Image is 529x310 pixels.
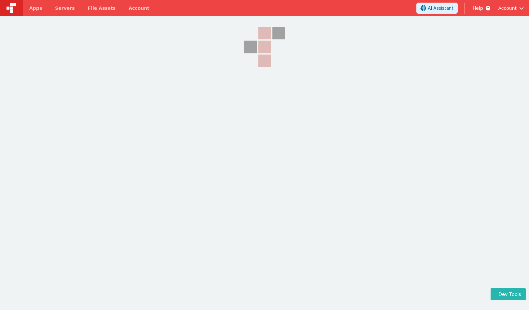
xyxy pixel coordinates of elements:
[498,5,524,11] button: Account
[416,3,458,14] button: AI Assistant
[29,5,42,11] span: Apps
[491,288,526,300] button: Dev Tools
[473,5,483,11] span: Help
[88,5,116,11] span: File Assets
[55,5,75,11] span: Servers
[428,5,453,11] span: AI Assistant
[498,5,517,11] span: Account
